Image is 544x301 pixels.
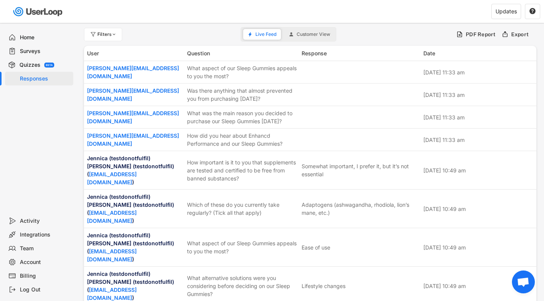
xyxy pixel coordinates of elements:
a: [PERSON_NAME][EMAIL_ADDRESS][DOMAIN_NAME] [87,110,179,124]
div: What was the main reason you decided to purchase our Sleep Gummies [DATE]? [187,109,297,125]
div: Date [423,49,533,57]
div: Lifestyle changes [302,282,345,290]
a: [EMAIL_ADDRESS][DOMAIN_NAME] [87,171,137,185]
div: PDF Report [466,31,496,38]
div: Export [511,31,529,38]
div: Updates [496,9,517,14]
div: Which of these do you currently take regularly? (Tick all that apply) [187,201,297,217]
div: Ease of use [302,243,330,251]
div: Activity [20,217,70,225]
button:  [529,8,536,15]
div: Log Out [20,286,70,293]
div: [DATE] 10:49 am [423,166,533,174]
div: Integrations [20,231,70,238]
div: [DATE] 11:33 am [423,91,533,99]
div: How important is it to you that supplements are tested and certified to be free from banned subst... [187,158,297,182]
div: Jennica (testdonotfulfil) [PERSON_NAME] (testdonotfulfil) ( ) [87,231,182,263]
div: Home [20,34,70,41]
a: [PERSON_NAME][EMAIL_ADDRESS][DOMAIN_NAME] [87,132,179,147]
div: [DATE] 11:33 am [423,113,533,121]
img: userloop-logo-01.svg [11,4,65,19]
div: Response [302,49,419,57]
div: Filters [97,32,117,37]
a: [PERSON_NAME][EMAIL_ADDRESS][DOMAIN_NAME] [87,87,179,102]
div: What aspect of our Sleep Gummies appeals to you the most? [187,64,297,80]
div: [DATE] 11:33 am [423,136,533,144]
a: [EMAIL_ADDRESS][DOMAIN_NAME] [87,248,137,262]
text:  [529,8,536,14]
div: Quizzes [19,61,40,69]
div: Team [20,245,70,252]
div: Jennica (testdonotfulfil) [PERSON_NAME] (testdonotfulfil) ( ) [87,193,182,225]
button: Live Feed [243,29,281,40]
div: [DATE] 11:33 am [423,68,533,76]
div: [DATE] 10:49 am [423,243,533,251]
div: Was there anything that almost prevented you from purchasing [DATE]? [187,87,297,103]
div: Surveys [20,48,70,55]
div: What alternative solutions were you considering before deciding on our Sleep Gummies? [187,274,297,298]
div: Open chat [512,270,535,293]
div: Somewhat important, I prefer it, but it’s not essential [302,162,419,178]
a: [EMAIL_ADDRESS][DOMAIN_NAME] [87,287,137,301]
div: Jennica (testdonotfulfil) [PERSON_NAME] (testdonotfulfil) ( ) [87,154,182,186]
div: Account [20,259,70,266]
a: [EMAIL_ADDRESS][DOMAIN_NAME] [87,209,137,224]
div: Adaptogens (ashwagandha, rhodiola, lion’s mane, etc.) [302,201,419,217]
div: User [87,49,182,57]
span: Live Feed [255,32,276,37]
div: BETA [46,64,53,66]
div: How did you hear about Enhancd Performance and our Sleep Gummies? [187,132,297,148]
button: Customer View [284,29,335,40]
span: Customer View [297,32,330,37]
div: Billing [20,272,70,280]
a: [PERSON_NAME][EMAIL_ADDRESS][DOMAIN_NAME] [87,65,179,79]
div: Responses [20,75,70,82]
div: [DATE] 10:49 am [423,205,533,213]
div: What aspect of our Sleep Gummies appeals to you the most? [187,239,297,255]
div: Question [187,49,297,57]
div: [DATE] 10:49 am [423,282,533,290]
